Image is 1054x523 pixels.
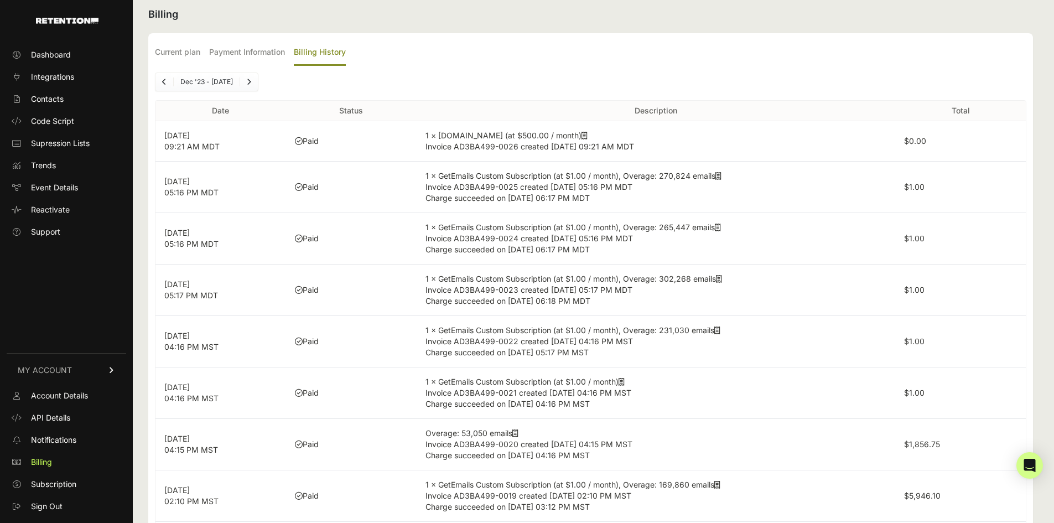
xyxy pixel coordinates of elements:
li: Dec '23 - [DATE] [173,77,240,86]
td: 1 × GetEmails Custom Subscription (at $1.00 / month), Overage: 265,447 emails [417,213,895,265]
span: Invoice AD3BA499-0022 created [DATE] 04:16 PM MST [425,336,633,346]
a: Contacts [7,90,126,108]
label: Current plan [155,40,200,66]
td: Paid [286,213,417,265]
img: Retention.com [36,18,98,24]
label: $1.00 [904,285,925,294]
span: Notifications [31,434,76,446]
span: Trends [31,160,56,171]
p: [DATE] 02:10 PM MST [164,485,277,507]
p: [DATE] 04:15 PM MST [164,433,277,455]
a: Supression Lists [7,134,126,152]
label: $1.00 [904,234,925,243]
td: Paid [286,121,417,162]
span: Account Details [31,390,88,401]
td: 1 × GetEmails Custom Subscription (at $1.00 / month) [417,367,895,419]
span: Charge succeeded on [DATE] 05:17 PM MST [425,348,589,357]
span: Charge succeeded on [DATE] 06:18 PM MDT [425,296,590,305]
a: Dashboard [7,46,126,64]
a: Previous [155,73,173,91]
td: 1 × GetEmails Custom Subscription (at $1.00 / month), Overage: 302,268 emails [417,265,895,316]
td: Overage: 53,050 emails [417,419,895,470]
span: Invoice AD3BA499-0026 created [DATE] 09:21 AM MDT [425,142,634,151]
span: Supression Lists [31,138,90,149]
span: MY ACCOUNT [18,365,72,376]
span: Subscription [31,479,76,490]
span: Invoice AD3BA499-0025 created [DATE] 05:16 PM MDT [425,182,632,191]
span: Charge succeeded on [DATE] 06:17 PM MDT [425,245,590,254]
a: Event Details [7,179,126,196]
td: 1 × GetEmails Custom Subscription (at $1.00 / month), Overage: 169,860 emails [417,470,895,522]
span: Reactivate [31,204,70,215]
th: Description [417,101,895,121]
p: [DATE] 04:16 PM MST [164,330,277,353]
div: Open Intercom Messenger [1016,452,1043,479]
a: Next [240,73,258,91]
a: MY ACCOUNT [7,353,126,387]
label: $1,856.75 [904,439,940,449]
h2: Billing [148,7,1033,22]
a: Subscription [7,475,126,493]
p: [DATE] 05:17 PM MDT [164,279,277,301]
span: Charge succeeded on [DATE] 06:17 PM MDT [425,193,590,203]
span: Invoice AD3BA499-0019 created [DATE] 02:10 PM MST [425,491,631,500]
td: 1 × [DOMAIN_NAME] (at $500.00 / month) [417,121,895,162]
label: Payment Information [209,40,285,66]
td: 1 × GetEmails Custom Subscription (at $1.00 / month), Overage: 270,824 emails [417,162,895,213]
span: Billing [31,457,52,468]
a: Reactivate [7,201,126,219]
th: Date [155,101,286,121]
span: Invoice AD3BA499-0023 created [DATE] 05:17 PM MDT [425,285,632,294]
a: Sign Out [7,498,126,515]
a: Account Details [7,387,126,405]
td: Paid [286,419,417,470]
p: [DATE] 05:16 PM MDT [164,227,277,250]
p: [DATE] 05:16 PM MDT [164,176,277,198]
label: $0.00 [904,136,926,146]
td: Paid [286,367,417,419]
span: Charge succeeded on [DATE] 04:16 PM MST [425,450,590,460]
span: Support [31,226,60,237]
td: Paid [286,265,417,316]
span: API Details [31,412,70,423]
label: $5,946.10 [904,491,941,500]
a: Integrations [7,68,126,86]
a: Trends [7,157,126,174]
p: [DATE] 09:21 AM MDT [164,130,277,152]
label: $1.00 [904,388,925,397]
a: Support [7,223,126,241]
span: Invoice AD3BA499-0021 created [DATE] 04:16 PM MST [425,388,631,397]
span: Dashboard [31,49,71,60]
a: Code Script [7,112,126,130]
td: Paid [286,470,417,522]
span: Charge succeeded on [DATE] 03:12 PM MST [425,502,590,511]
label: Billing History [294,40,346,66]
label: $1.00 [904,182,925,191]
span: Invoice AD3BA499-0024 created [DATE] 05:16 PM MDT [425,234,633,243]
a: API Details [7,409,126,427]
td: 1 × GetEmails Custom Subscription (at $1.00 / month), Overage: 231,030 emails [417,316,895,367]
span: Invoice AD3BA499-0020 created [DATE] 04:15 PM MST [425,439,632,449]
td: Paid [286,162,417,213]
span: Integrations [31,71,74,82]
span: Event Details [31,182,78,193]
p: [DATE] 04:16 PM MST [164,382,277,404]
th: Total [895,101,1026,121]
span: Contacts [31,94,64,105]
a: Billing [7,453,126,471]
span: Code Script [31,116,74,127]
span: Sign Out [31,501,63,512]
th: Status [286,101,417,121]
a: Notifications [7,431,126,449]
span: Charge succeeded on [DATE] 04:16 PM MST [425,399,590,408]
td: Paid [286,316,417,367]
label: $1.00 [904,336,925,346]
